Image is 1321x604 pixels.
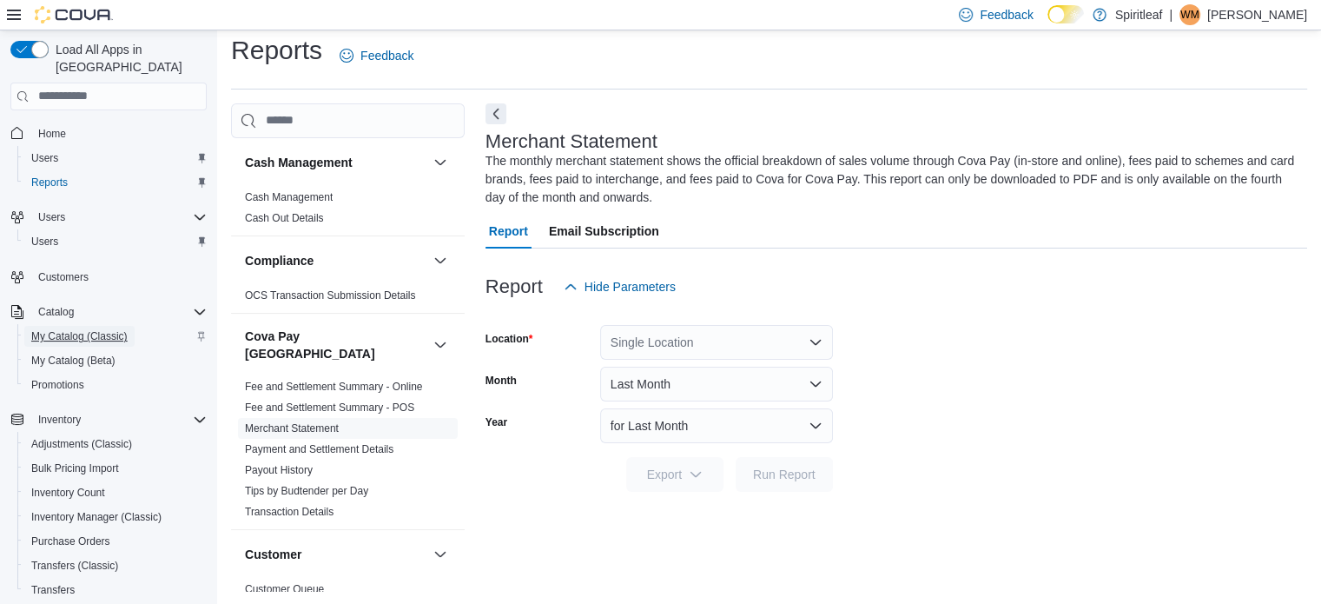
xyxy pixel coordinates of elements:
button: Users [3,205,214,229]
button: Run Report [736,457,833,492]
button: Cash Management [245,154,426,171]
a: Inventory Count [24,482,112,503]
img: Cova [35,6,113,23]
span: Customers [38,270,89,284]
button: Customers [3,264,214,289]
a: My Catalog (Beta) [24,350,122,371]
span: Export [637,457,713,492]
span: Home [31,123,207,144]
span: Run Report [753,466,816,483]
a: Cash Out Details [245,212,324,224]
a: Home [31,123,73,144]
button: My Catalog (Classic) [17,324,214,348]
a: Reports [24,172,75,193]
a: Merchant Statement [245,422,339,435]
button: Open list of options [809,335,822,349]
span: Users [31,235,58,249]
span: Cash Out Details [245,211,324,225]
button: Catalog [31,302,81,322]
a: Tips by Budtender per Day [245,485,368,497]
span: Catalog [31,302,207,322]
p: Spiritleaf [1115,4,1162,25]
button: Home [3,121,214,146]
a: Fee and Settlement Summary - POS [245,402,414,414]
div: Wanda M [1179,4,1200,25]
button: for Last Month [600,408,833,443]
span: Payout History [245,463,313,477]
button: Users [17,146,214,170]
button: Inventory [31,409,88,430]
span: Purchase Orders [24,531,207,552]
div: Cova Pay [GEOGRAPHIC_DATA] [231,376,465,529]
span: Promotions [24,375,207,395]
a: Payment and Settlement Details [245,443,393,455]
button: Compliance [430,250,451,271]
span: Inventory Manager (Classic) [31,510,162,524]
span: Customers [31,266,207,288]
button: Bulk Pricing Import [17,456,214,481]
span: Reports [24,172,207,193]
a: Transaction Details [245,506,334,518]
span: Catalog [38,305,74,319]
a: Payout History [245,464,313,476]
h3: Customer [245,546,301,563]
h3: Compliance [245,252,314,269]
span: Bulk Pricing Import [24,458,207,479]
a: Customers [31,267,96,288]
button: My Catalog (Beta) [17,348,214,373]
a: Cash Management [245,191,333,203]
span: Customer Queue [245,582,324,596]
button: Purchase Orders [17,529,214,554]
span: Users [24,148,207,169]
span: Report [489,214,528,249]
h3: Cash Management [245,154,353,171]
button: Cova Pay [GEOGRAPHIC_DATA] [430,335,451,355]
span: Reports [31,176,68,189]
span: Email Subscription [549,214,659,249]
a: Customer Queue [245,583,324,595]
button: Last Month [600,367,833,402]
button: Adjustments (Classic) [17,432,214,456]
p: [PERSON_NAME] [1207,4,1307,25]
span: Inventory Manager (Classic) [24,507,207,528]
div: Compliance [231,285,465,313]
span: Fee and Settlement Summary - POS [245,401,414,415]
a: Transfers [24,580,82,601]
span: Adjustments (Classic) [24,434,207,455]
input: Dark Mode [1047,5,1084,23]
a: Transfers (Classic) [24,555,125,576]
button: Cash Management [430,152,451,173]
span: My Catalog (Beta) [24,350,207,371]
span: Inventory [31,409,207,430]
span: Inventory Count [24,482,207,503]
span: Merchant Statement [245,421,339,435]
span: OCS Transaction Submission Details [245,289,416,302]
button: Reports [17,170,214,195]
button: Customer [245,546,426,563]
span: Feedback [360,47,413,64]
a: Promotions [24,375,91,395]
span: Transfers (Classic) [31,559,118,573]
button: Customer [430,544,451,565]
h3: Report [485,276,543,297]
a: Users [24,231,65,252]
a: Adjustments (Classic) [24,434,139,455]
button: Catalog [3,300,214,324]
p: | [1169,4,1172,25]
a: Inventory Manager (Classic) [24,507,168,528]
button: Cova Pay [GEOGRAPHIC_DATA] [245,328,426,362]
span: Hide Parameters [585,278,676,295]
a: Fee and Settlement Summary - Online [245,381,423,393]
button: Inventory Count [17,481,214,505]
span: Transaction Details [245,505,334,519]
a: OCS Transaction Submission Details [245,289,416,302]
span: Users [31,207,207,228]
span: Purchase Orders [31,534,110,548]
button: Users [17,229,214,254]
span: Inventory Count [31,486,105,500]
button: Inventory [3,408,214,432]
a: Purchase Orders [24,531,117,552]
